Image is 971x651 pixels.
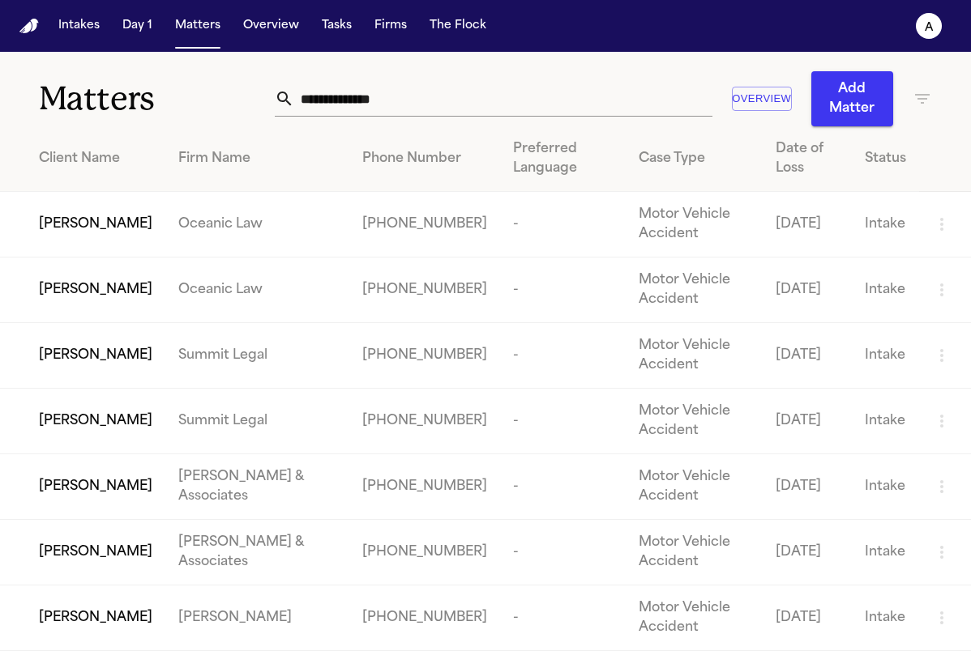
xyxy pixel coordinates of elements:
[349,192,500,257] td: [PHONE_NUMBER]
[39,149,152,168] div: Client Name
[626,323,762,389] td: Motor Vehicle Accident
[732,87,792,112] button: Overview
[349,585,500,651] td: [PHONE_NUMBER]
[39,280,152,300] span: [PERSON_NAME]
[349,454,500,520] td: [PHONE_NUMBER]
[763,192,852,257] td: [DATE]
[500,585,626,651] td: -
[852,585,919,651] td: Intake
[500,520,626,585] td: -
[165,192,349,257] td: Oceanic Law
[165,520,349,585] td: [PERSON_NAME] & Associates
[626,257,762,323] td: Motor Vehicle Accident
[165,585,349,651] td: [PERSON_NAME]
[500,454,626,520] td: -
[39,215,152,234] span: [PERSON_NAME]
[500,257,626,323] td: -
[626,585,762,651] td: Motor Vehicle Accident
[39,411,152,431] span: [PERSON_NAME]
[349,389,500,454] td: [PHONE_NUMBER]
[852,192,919,257] td: Intake
[626,454,762,520] td: Motor Vehicle Accident
[165,257,349,323] td: Oceanic Law
[763,454,852,520] td: [DATE]
[500,323,626,389] td: -
[349,520,500,585] td: [PHONE_NUMBER]
[776,139,839,178] div: Date of Loss
[362,149,487,168] div: Phone Number
[865,149,906,168] div: Status
[852,323,919,389] td: Intake
[39,346,152,365] span: [PERSON_NAME]
[852,520,919,585] td: Intake
[165,323,349,389] td: Summit Legal
[368,11,413,40] button: Firms
[763,323,852,389] td: [DATE]
[237,11,306,40] button: Overview
[626,389,762,454] td: Motor Vehicle Accident
[852,454,919,520] td: Intake
[39,477,152,496] span: [PERSON_NAME]
[639,149,749,168] div: Case Type
[763,585,852,651] td: [DATE]
[116,11,159,40] button: Day 1
[39,542,152,562] span: [PERSON_NAME]
[763,520,852,585] td: [DATE]
[349,323,500,389] td: [PHONE_NUMBER]
[165,454,349,520] td: [PERSON_NAME] & Associates
[349,257,500,323] td: [PHONE_NUMBER]
[39,79,275,119] h1: Matters
[763,257,852,323] td: [DATE]
[626,520,762,585] td: Motor Vehicle Accident
[763,389,852,454] td: [DATE]
[169,11,227,40] button: Matters
[852,389,919,454] td: Intake
[500,389,626,454] td: -
[52,11,106,40] button: Intakes
[178,149,336,168] div: Firm Name
[513,139,613,178] div: Preferred Language
[165,389,349,454] td: Summit Legal
[315,11,358,40] button: Tasks
[852,257,919,323] td: Intake
[500,192,626,257] td: -
[626,192,762,257] td: Motor Vehicle Accident
[19,19,39,34] img: Finch Logo
[811,71,893,126] button: Add Matter
[39,608,152,628] span: [PERSON_NAME]
[423,11,493,40] button: The Flock
[19,19,39,34] a: Home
